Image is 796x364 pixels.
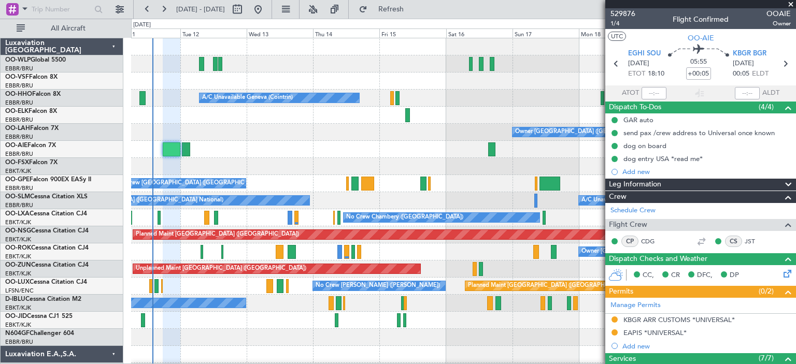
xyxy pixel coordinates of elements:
[5,313,73,319] a: OO-JIDCessna CJ1 525
[766,19,791,28] span: Owner
[733,49,766,59] span: KBGR BGR
[745,237,768,246] a: JST
[5,167,31,175] a: EBKT/KJK
[609,219,647,231] span: Flight Crew
[641,237,664,246] a: CDG
[730,270,739,281] span: DP
[623,128,775,137] div: send pax /crew address to Universal once known
[5,228,31,234] span: OO-NSG
[610,8,635,19] span: 529876
[609,191,627,203] span: Crew
[5,74,58,80] a: OO-VSFFalcon 8X
[5,142,56,149] a: OO-AIEFalcon 7X
[579,28,645,38] div: Mon 18
[5,313,27,319] span: OO-JID
[316,278,440,294] div: No Crew [PERSON_NAME] ([PERSON_NAME])
[5,74,29,80] span: OO-VSF
[609,179,661,191] span: Leg Information
[622,88,639,98] span: ATOT
[673,14,729,25] div: Flight Confirmed
[5,321,31,329] a: EBKT/KJK
[5,228,89,234] a: OO-NSGCessna Citation CJ4
[247,28,313,38] div: Wed 13
[642,87,666,99] input: --:--
[5,262,89,268] a: OO-ZUNCessna Citation CJ4
[468,278,631,294] div: Planned Maint [GEOGRAPHIC_DATA] ([GEOGRAPHIC_DATA])
[622,167,791,176] div: Add new
[313,28,379,38] div: Thu 14
[609,286,633,298] span: Permits
[5,57,66,63] a: OO-WLPGlobal 5500
[759,101,774,112] span: (4/4)
[608,32,626,41] button: UTC
[581,193,774,208] div: A/C Unavailable [GEOGRAPHIC_DATA] ([GEOGRAPHIC_DATA] National)
[5,338,33,346] a: EBBR/BRU
[759,286,774,297] span: (0/2)
[671,270,680,281] span: CR
[176,5,225,14] span: [DATE] - [DATE]
[5,133,33,141] a: EBBR/BRU
[5,253,31,260] a: EBKT/KJK
[690,57,707,67] span: 05:55
[622,342,791,351] div: Add new
[5,194,88,200] a: OO-SLMCessna Citation XLS
[762,88,779,98] span: ALDT
[5,330,30,337] span: N604GF
[5,211,30,217] span: OO-LXA
[688,33,714,43] span: OO-AIE
[515,124,683,140] div: Owner [GEOGRAPHIC_DATA] ([GEOGRAPHIC_DATA] National)
[5,108,29,114] span: OO-ELK
[5,287,34,295] a: LFSN/ENC
[623,328,687,337] div: EAPIS *UNIVERSAL*
[733,59,754,69] span: [DATE]
[5,201,33,209] a: EBBR/BRU
[5,279,30,285] span: OO-LUX
[446,28,513,38] div: Sat 16
[610,19,635,28] span: 1/4
[5,304,31,312] a: EBKT/KJK
[11,20,112,37] button: All Aircraft
[5,296,81,302] a: D-IBLUCessna Citation M2
[27,25,109,32] span: All Aircraft
[5,125,30,132] span: OO-LAH
[5,279,87,285] a: OO-LUXCessna Citation CJ4
[648,69,664,79] span: 18:10
[5,99,33,107] a: EBBR/BRU
[609,101,661,113] span: Dispatch To-Dos
[5,91,61,97] a: OO-HHOFalcon 8X
[5,91,32,97] span: OO-HHO
[5,245,31,251] span: OO-ROK
[5,82,33,90] a: EBBR/BRU
[759,353,774,363] span: (7/7)
[133,21,151,30] div: [DATE]
[766,8,791,19] span: OOAIE
[5,108,57,114] a: OO-ELKFalcon 8X
[379,28,446,38] div: Fri 15
[50,193,223,208] div: No Crew [GEOGRAPHIC_DATA] ([GEOGRAPHIC_DATA] National)
[628,49,661,59] span: EGHI SOU
[136,227,299,242] div: Planned Maint [GEOGRAPHIC_DATA] ([GEOGRAPHIC_DATA])
[354,1,416,18] button: Refresh
[609,253,707,265] span: Dispatch Checks and Weather
[113,28,180,38] div: Mon 11
[513,28,579,38] div: Sun 17
[610,300,661,311] a: Manage Permits
[5,236,31,243] a: EBKT/KJK
[32,2,91,17] input: Trip Number
[621,236,638,247] div: CP
[5,142,27,149] span: OO-AIE
[5,296,25,302] span: D-IBLU
[623,115,653,124] div: GAR auto
[369,6,413,13] span: Refresh
[610,206,656,216] a: Schedule Crew
[628,69,645,79] span: ETOT
[643,270,654,281] span: CC,
[5,194,30,200] span: OO-SLM
[5,159,58,166] a: OO-FSXFalcon 7X
[5,219,31,226] a: EBKT/KJK
[5,125,59,132] a: OO-LAHFalcon 7X
[623,315,735,324] div: KBGR ARR CUSTOMS *UNIVERSAL*
[5,159,29,166] span: OO-FSX
[180,28,247,38] div: Tue 12
[116,176,290,191] div: No Crew [GEOGRAPHIC_DATA] ([GEOGRAPHIC_DATA] National)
